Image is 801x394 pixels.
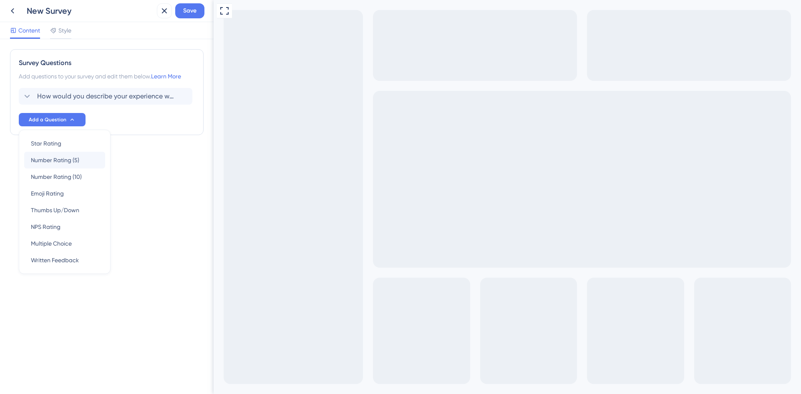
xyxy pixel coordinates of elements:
[31,188,64,198] span: Emoji Rating
[37,91,175,101] span: How would you describe your experience with our product using emojis?
[24,185,105,202] button: Emoji Rating
[24,202,105,218] button: Thumbs Up/Down
[151,73,181,80] a: Learn More
[59,83,91,94] button: Submit survey
[67,58,83,77] div: Rate neutral
[24,168,105,185] button: Number Rating (10)
[27,5,154,17] div: New Survey
[31,138,61,148] span: Star Rating
[19,71,195,81] div: Add questions to your survey and edit them below.
[18,25,40,35] span: Content
[58,25,71,35] span: Style
[31,222,60,232] span: NPS Rating
[24,152,105,168] button: Number Rating (5)
[31,238,72,248] span: Multiple Choice
[175,3,204,18] button: Save
[29,116,66,123] span: Add a Question
[10,22,144,52] div: How would you describe your experience with our product using emojis?
[183,6,196,16] span: Save
[24,252,105,269] button: Written Feedback
[31,172,82,182] span: Number Rating (10)
[24,218,105,235] button: NPS Rating
[24,135,105,152] button: Star Rating
[30,58,120,77] div: emoji rating
[31,205,79,215] span: Thumbs Up/Down
[37,58,53,77] div: Rate sad
[19,113,86,126] button: Add a Question
[97,58,113,77] div: Rate happy
[133,7,144,17] div: Close survey
[19,58,195,68] div: Survey Questions
[24,235,105,252] button: Multiple Choice
[31,155,79,165] span: Number Rating (5)
[31,255,79,265] span: Written Feedback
